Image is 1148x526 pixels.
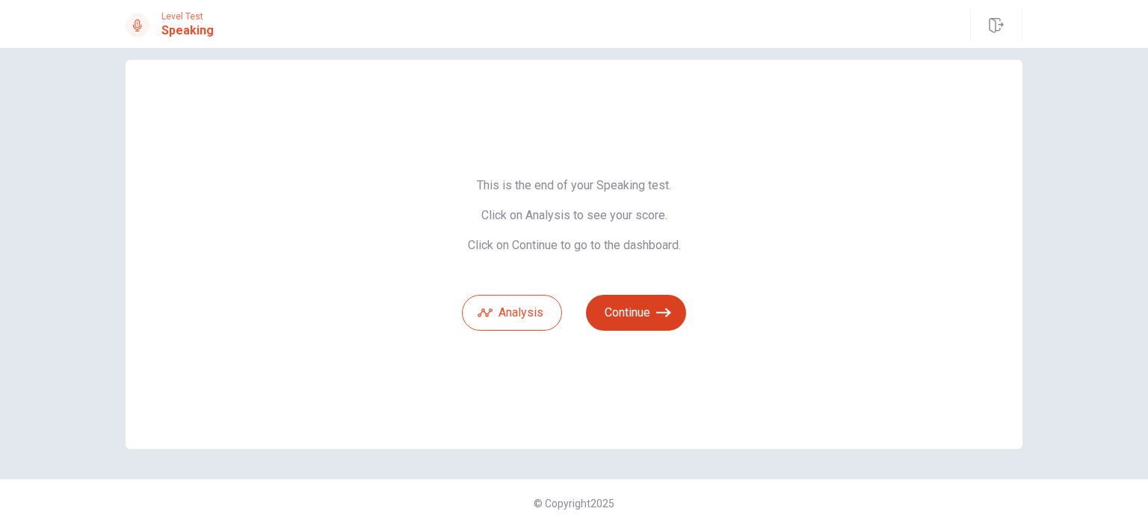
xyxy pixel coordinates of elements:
span: Level Test [161,11,214,22]
button: Continue [586,295,686,331]
button: Analysis [462,295,562,331]
span: This is the end of your Speaking test. Click on Analysis to see your score. Click on Continue to ... [462,178,686,253]
span: © Copyright 2025 [534,498,614,510]
h1: Speaking [161,22,214,40]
